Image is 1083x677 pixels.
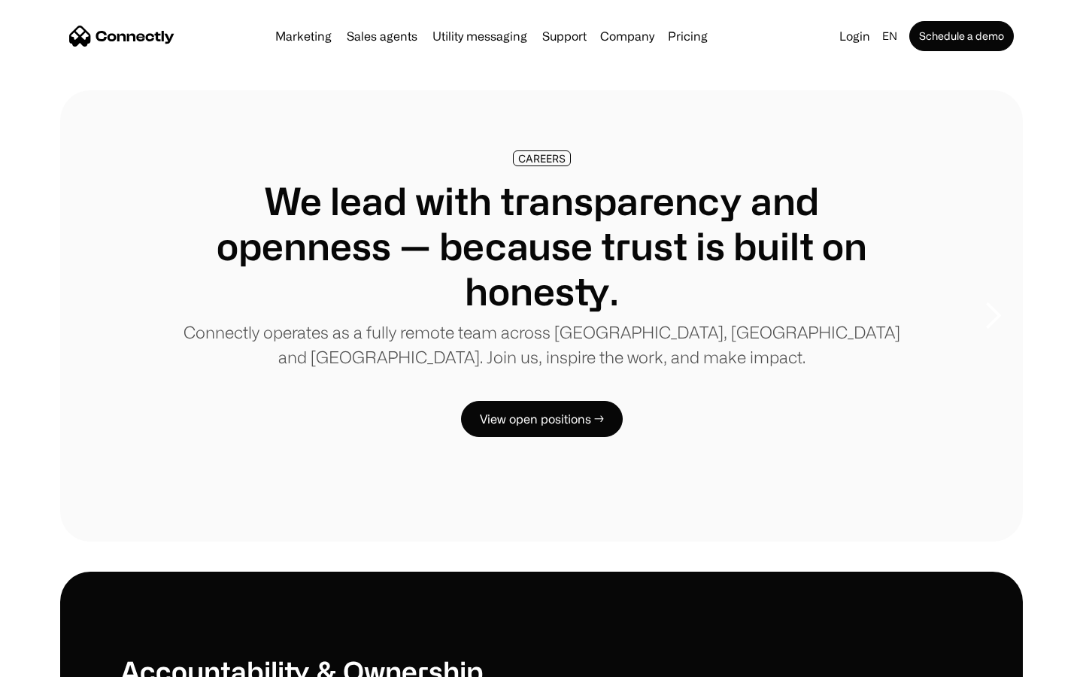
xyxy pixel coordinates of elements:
p: Connectly operates as a fully remote team across [GEOGRAPHIC_DATA], [GEOGRAPHIC_DATA] and [GEOGRA... [180,320,902,369]
div: en [882,26,897,47]
div: carousel [60,90,1023,542]
a: Support [536,30,593,42]
div: next slide [963,241,1023,391]
div: Company [596,26,659,47]
a: home [69,25,174,47]
div: Company [600,26,654,47]
a: View open positions → [461,401,623,437]
a: Login [833,26,876,47]
a: Pricing [662,30,714,42]
h1: We lead with transparency and openness — because trust is built on honesty. [180,178,902,314]
a: Utility messaging [426,30,533,42]
a: Sales agents [341,30,423,42]
div: en [876,26,906,47]
a: Schedule a demo [909,21,1014,51]
a: Marketing [269,30,338,42]
aside: Language selected: English [15,649,90,672]
div: 1 of 8 [60,90,1023,542]
ul: Language list [30,651,90,672]
div: CAREERS [518,153,566,164]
